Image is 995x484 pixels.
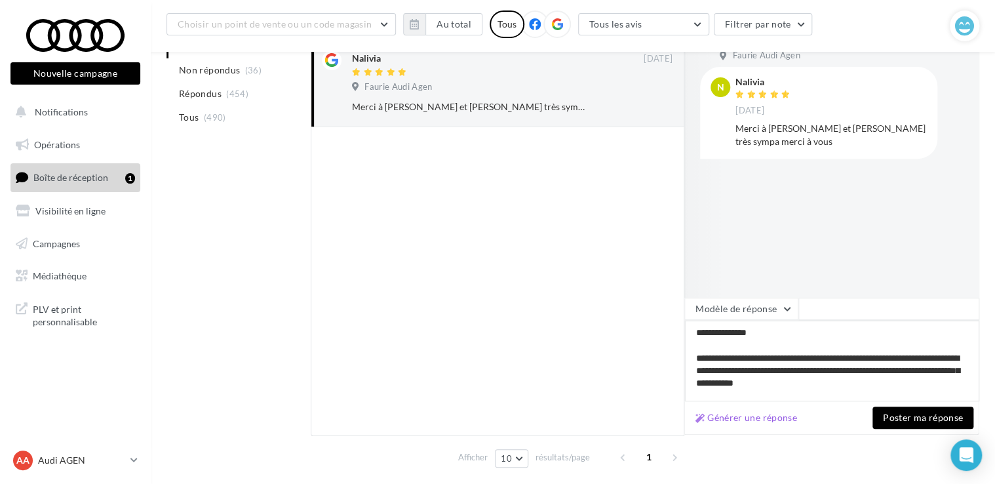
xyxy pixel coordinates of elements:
div: 1 [125,173,135,184]
span: [DATE] [735,105,764,117]
button: Modèle de réponse [684,298,798,320]
button: Poster ma réponse [872,407,973,429]
button: Au total [425,13,482,35]
span: 1 [638,447,659,468]
div: Merci à [PERSON_NAME] et [PERSON_NAME] très sympa merci à vous [352,100,587,113]
span: Non répondus [179,64,240,77]
button: Tous les avis [578,13,709,35]
a: Boîte de réception1 [8,163,143,192]
div: Nalivia [735,77,793,87]
button: Générer une réponse [690,410,802,426]
div: Tous [490,10,524,38]
button: Choisir un point de vente ou un code magasin [166,13,396,35]
span: Afficher [458,451,488,464]
span: Campagnes [33,237,80,249]
span: (36) [245,65,262,75]
span: N [717,81,724,94]
span: Choisir un point de vente ou un code magasin [178,18,372,30]
a: Médiathèque [8,262,143,290]
button: Nouvelle campagne [10,62,140,85]
button: Au total [403,13,482,35]
span: Visibilité en ligne [35,205,106,216]
span: PLV et print personnalisable [33,300,135,329]
span: Tous les avis [589,18,642,30]
span: Faurie Audi Agen [732,50,800,62]
div: Nalivia [352,52,381,65]
span: Médiathèque [33,270,87,281]
span: Notifications [35,106,88,117]
span: (454) [226,89,248,99]
a: AA Audi AGEN [10,448,140,473]
button: Filtrer par note [714,13,813,35]
p: Audi AGEN [38,454,125,467]
span: [DATE] [644,53,673,65]
span: Faurie Audi Agen [364,81,432,93]
a: PLV et print personnalisable [8,295,143,334]
span: (490) [204,112,226,123]
a: Opérations [8,131,143,159]
button: 10 [495,449,528,468]
span: Boîte de réception [33,172,108,183]
a: Campagnes [8,230,143,258]
button: Notifications [8,98,138,126]
span: Opérations [34,139,80,150]
div: Open Intercom Messenger [950,439,982,471]
a: Visibilité en ligne [8,197,143,225]
span: Répondus [179,87,222,100]
span: résultats/page [536,451,590,464]
div: Merci à [PERSON_NAME] et [PERSON_NAME] très sympa merci à vous [735,122,927,148]
span: AA [16,454,29,467]
span: 10 [501,453,512,464]
span: Tous [179,111,199,124]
